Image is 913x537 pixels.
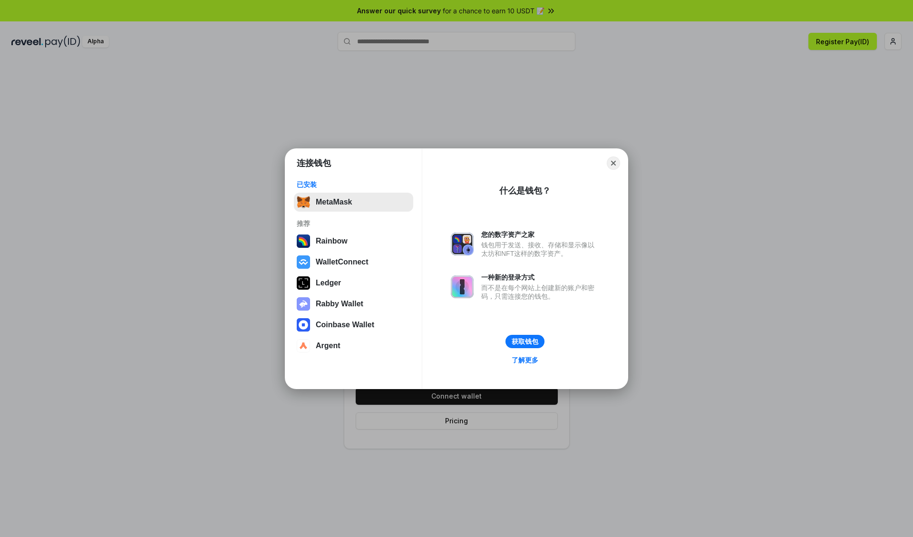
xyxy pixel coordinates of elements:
[294,193,413,212] button: MetaMask
[316,258,369,266] div: WalletConnect
[297,339,310,352] img: svg+xml,%3Csvg%20width%3D%2228%22%20height%3D%2228%22%20viewBox%3D%220%200%2028%2028%22%20fill%3D...
[505,335,544,348] button: 获取钱包
[297,276,310,290] img: svg+xml,%3Csvg%20xmlns%3D%22http%3A%2F%2Fwww.w3.org%2F2000%2Fsvg%22%20width%3D%2228%22%20height%3...
[499,185,551,196] div: 什么是钱包？
[506,354,544,366] a: 了解更多
[481,273,599,282] div: 一种新的登录方式
[451,233,474,255] img: svg+xml,%3Csvg%20xmlns%3D%22http%3A%2F%2Fwww.w3.org%2F2000%2Fsvg%22%20fill%3D%22none%22%20viewBox...
[294,336,413,355] button: Argent
[316,342,340,350] div: Argent
[316,300,363,308] div: Rabby Wallet
[316,237,348,245] div: Rainbow
[297,318,310,332] img: svg+xml,%3Csvg%20width%3D%2228%22%20height%3D%2228%22%20viewBox%3D%220%200%2028%2028%22%20fill%3D...
[294,315,413,334] button: Coinbase Wallet
[294,273,413,293] button: Ledger
[316,279,341,287] div: Ledger
[294,294,413,313] button: Rabby Wallet
[297,255,310,269] img: svg+xml,%3Csvg%20width%3D%2228%22%20height%3D%2228%22%20viewBox%3D%220%200%2028%2028%22%20fill%3D...
[294,253,413,272] button: WalletConnect
[297,297,310,311] img: svg+xml,%3Csvg%20xmlns%3D%22http%3A%2F%2Fwww.w3.org%2F2000%2Fsvg%22%20fill%3D%22none%22%20viewBox...
[481,241,599,258] div: 钱包用于发送、接收、存储和显示像以太坊和NFT这样的数字资产。
[297,180,410,189] div: 已安装
[297,157,331,169] h1: 连接钱包
[294,232,413,251] button: Rainbow
[512,356,538,364] div: 了解更多
[481,283,599,301] div: 而不是在每个网站上创建新的账户和密码，只需连接您的钱包。
[316,198,352,206] div: MetaMask
[316,321,374,329] div: Coinbase Wallet
[451,275,474,298] img: svg+xml,%3Csvg%20xmlns%3D%22http%3A%2F%2Fwww.w3.org%2F2000%2Fsvg%22%20fill%3D%22none%22%20viewBox...
[297,234,310,248] img: svg+xml,%3Csvg%20width%3D%22120%22%20height%3D%22120%22%20viewBox%3D%220%200%20120%20120%22%20fil...
[512,337,538,346] div: 获取钱包
[481,230,599,239] div: 您的数字资产之家
[607,156,620,170] button: Close
[297,195,310,209] img: svg+xml,%3Csvg%20fill%3D%22none%22%20height%3D%2233%22%20viewBox%3D%220%200%2035%2033%22%20width%...
[297,219,410,228] div: 推荐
